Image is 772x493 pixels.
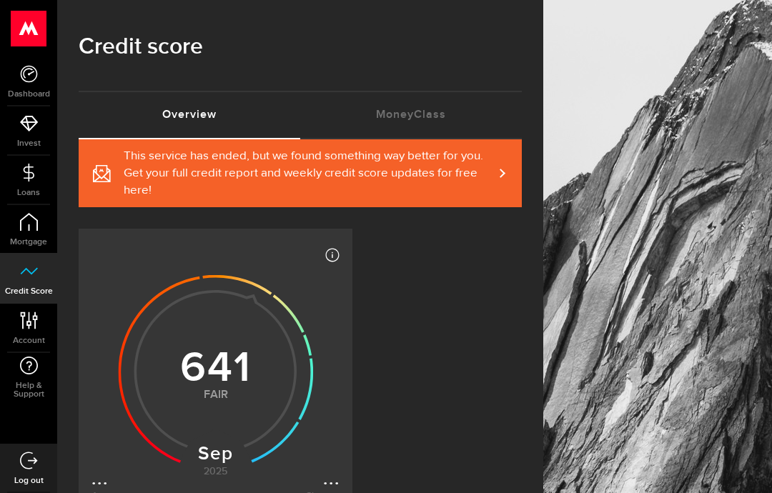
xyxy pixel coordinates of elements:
[300,92,522,138] a: MoneyClass
[79,29,522,66] h1: Credit score
[79,92,300,138] a: Overview
[79,91,522,139] ul: Tabs Navigation
[11,6,54,49] button: Open LiveChat chat widget
[124,148,493,199] span: This service has ended, but we found something way better for you. Get your full credit report an...
[79,139,522,207] a: This service has ended, but we found something way better for you. Get your full credit report an...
